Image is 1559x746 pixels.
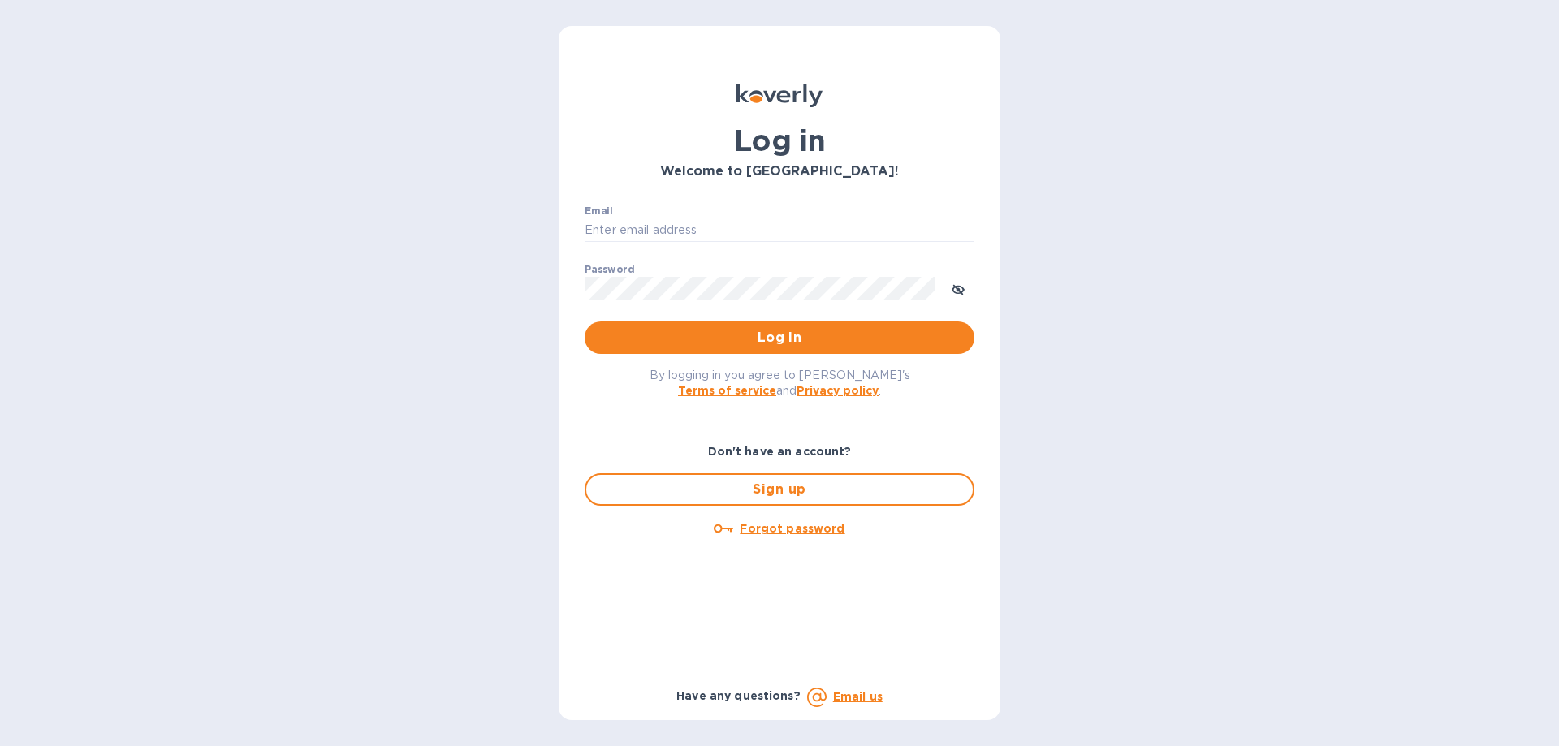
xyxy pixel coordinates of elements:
[740,522,844,535] u: Forgot password
[599,480,960,499] span: Sign up
[678,384,776,397] a: Terms of service
[942,272,974,304] button: toggle password visibility
[833,690,883,703] a: Email us
[598,328,961,347] span: Log in
[585,206,613,216] label: Email
[585,265,634,274] label: Password
[585,164,974,179] h3: Welcome to [GEOGRAPHIC_DATA]!
[708,445,852,458] b: Don't have an account?
[676,689,801,702] b: Have any questions?
[585,321,974,354] button: Log in
[736,84,823,107] img: Koverly
[797,384,879,397] a: Privacy policy
[585,218,974,243] input: Enter email address
[585,123,974,157] h1: Log in
[650,369,910,397] span: By logging in you agree to [PERSON_NAME]'s and .
[585,473,974,506] button: Sign up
